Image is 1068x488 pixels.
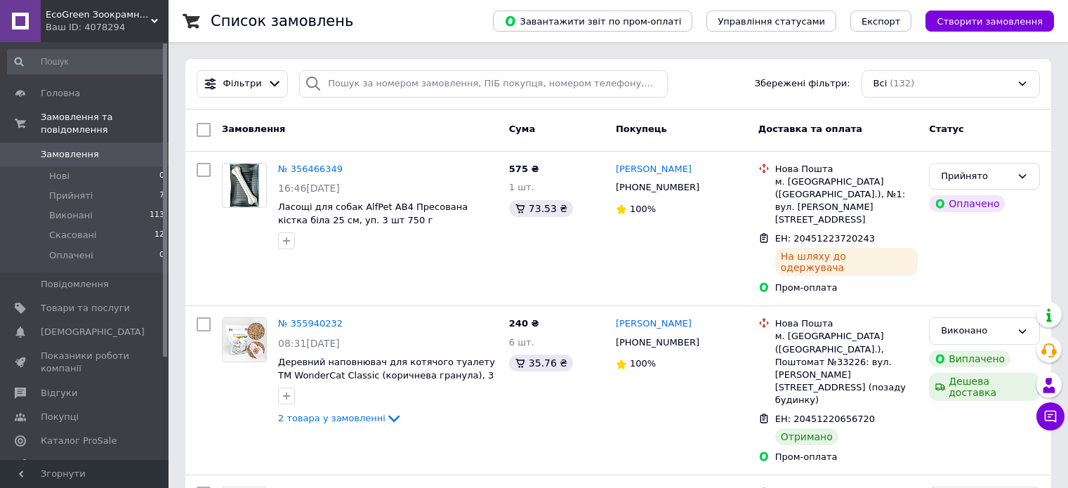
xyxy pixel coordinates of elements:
[7,49,166,74] input: Пошук
[504,15,681,27] span: Завантажити звіт по пром-оплаті
[278,413,385,423] span: 2 товара у замовленні
[278,318,343,329] a: № 355940232
[616,317,692,331] a: [PERSON_NAME]
[775,282,918,294] div: Пром-оплата
[41,435,117,447] span: Каталог ProSale
[775,414,875,424] span: ЕН: 20451220656720
[911,15,1054,26] a: Створити замовлення
[775,317,918,330] div: Нова Пошта
[230,164,260,207] img: Фото товару
[41,148,99,161] span: Замовлення
[41,87,80,100] span: Головна
[159,190,164,202] span: 7
[493,11,692,32] button: Завантажити звіт по пром-оплаті
[278,164,343,174] a: № 356466349
[278,183,340,194] span: 16:46[DATE]
[775,451,918,463] div: Пром-оплата
[41,387,77,400] span: Відгуки
[222,124,285,134] span: Замовлення
[775,233,875,244] span: ЕН: 20451223720243
[41,326,145,338] span: [DEMOGRAPHIC_DATA]
[929,195,1005,212] div: Оплачено
[630,358,656,369] span: 100%
[613,334,702,352] div: [PHONE_NUMBER]
[758,124,862,134] span: Доставка та оплата
[616,163,692,176] a: [PERSON_NAME]
[775,163,918,176] div: Нова Пошта
[862,16,901,27] span: Експорт
[925,11,1054,32] button: Створити замовлення
[46,8,151,21] span: EcoGreen Зоокрамниця
[41,302,130,315] span: Товари та послуги
[941,324,1011,338] div: Виконано
[937,16,1043,27] span: Створити замовлення
[41,459,89,471] span: Аналітика
[718,16,825,27] span: Управління статусами
[509,182,534,192] span: 1 шт.
[509,355,573,371] div: 35.76 ₴
[873,77,888,91] span: Всі
[929,373,1040,401] div: Дешева доставка
[775,248,918,276] div: На шляху до одержувача
[278,413,402,423] a: 2 товара у замовленні
[278,202,468,225] a: Ласощі для собак AlfPet AB4 Пресована кістка біла 25 см, уп. 3 шт 750 г
[49,190,93,202] span: Прийняті
[223,318,266,362] img: Фото товару
[41,411,79,423] span: Покупці
[222,163,267,208] a: Фото товару
[890,78,914,88] span: (132)
[509,124,535,134] span: Cума
[706,11,836,32] button: Управління статусами
[509,164,539,174] span: 575 ₴
[41,278,109,291] span: Повідомлення
[941,169,1011,184] div: Прийнято
[850,11,912,32] button: Експорт
[775,176,918,227] div: м. [GEOGRAPHIC_DATA] ([GEOGRAPHIC_DATA].), №1: вул. [PERSON_NAME][STREET_ADDRESS]
[613,178,702,197] div: [PHONE_NUMBER]
[222,317,267,362] a: Фото товару
[49,209,93,222] span: Виконані
[616,124,667,134] span: Покупець
[1036,402,1064,430] button: Чат з покупцем
[49,249,93,262] span: Оплачені
[49,229,97,242] span: Скасовані
[159,249,164,262] span: 0
[41,350,130,375] span: Показники роботи компанії
[223,77,262,91] span: Фільтри
[211,13,353,29] h1: Список замовлень
[929,350,1010,367] div: Виплачено
[41,111,169,136] span: Замовлення та повідомлення
[929,124,964,134] span: Статус
[150,209,164,222] span: 113
[509,318,539,329] span: 240 ₴
[49,170,70,183] span: Нові
[46,21,169,34] div: Ваш ID: 4078294
[154,229,164,242] span: 12
[775,428,838,445] div: Отримано
[278,357,495,393] a: Деревний наповнювач для котячого туалету ТМ WonderCat Classic (коричнева гранула), 3 кг
[630,204,656,214] span: 100%
[509,200,573,217] div: 73.53 ₴
[159,170,164,183] span: 0
[755,77,850,91] span: Збережені фільтри:
[278,338,340,349] span: 08:31[DATE]
[775,330,918,407] div: м. [GEOGRAPHIC_DATA] ([GEOGRAPHIC_DATA].), Поштомат №33226: вул. [PERSON_NAME][STREET_ADDRESS] (п...
[509,337,534,348] span: 6 шт.
[299,70,668,98] input: Пошук за номером замовлення, ПІБ покупця, номером телефону, Email, номером накладної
